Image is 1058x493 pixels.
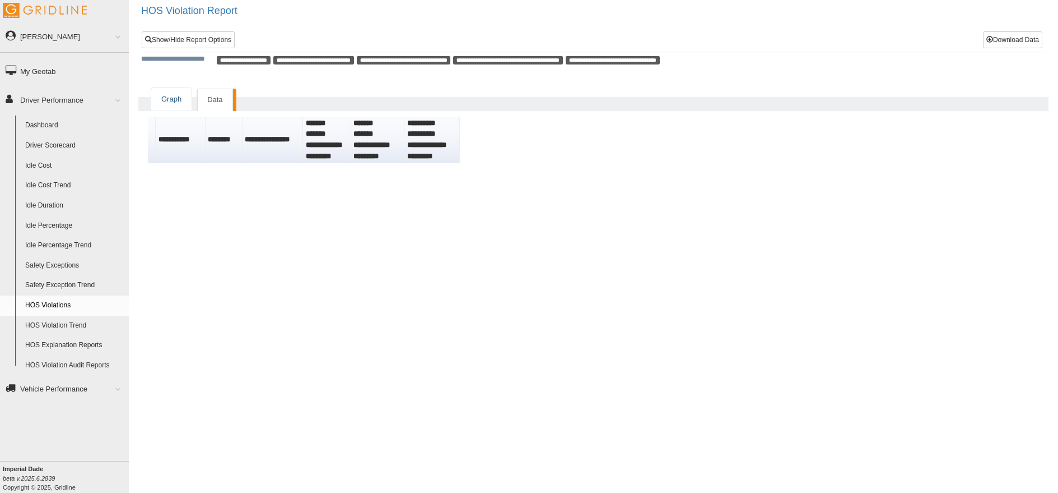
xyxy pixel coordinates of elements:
img: Gridline [3,3,87,18]
a: Idle Percentage [20,216,129,236]
h2: HOS Violation Report [141,6,1058,17]
button: Download Data [983,31,1042,48]
a: HOS Violation Trend [20,316,129,336]
a: Safety Exceptions [20,256,129,276]
a: Idle Percentage Trend [20,236,129,256]
a: Dashboard [20,116,129,136]
a: Data [197,89,232,112]
a: Safety Exception Trend [20,275,129,296]
a: Graph [151,88,192,111]
a: HOS Violation Audit Reports [20,356,129,376]
a: Show/Hide Report Options [142,31,235,48]
a: Idle Cost [20,156,129,176]
a: Idle Cost Trend [20,176,129,196]
a: HOS Violations [20,296,129,316]
i: beta v.2025.6.2839 [3,475,55,482]
b: Imperial Dade [3,466,43,472]
a: Idle Duration [20,196,129,216]
a: HOS Explanation Reports [20,335,129,356]
div: Copyright © 2025, Gridline [3,464,129,492]
a: Driver Scorecard [20,136,129,156]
